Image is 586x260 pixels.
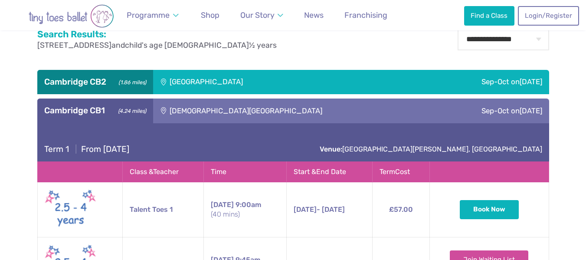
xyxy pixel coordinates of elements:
[294,205,317,214] span: [DATE]
[300,6,327,25] a: News
[153,70,377,94] div: [GEOGRAPHIC_DATA]
[123,6,183,25] a: Programme
[464,6,514,25] a: Find a Class
[520,77,542,86] span: [DATE]
[71,144,81,154] span: |
[304,10,324,20] span: News
[115,77,146,86] small: (1.86 miles)
[44,144,69,154] span: Term 1
[122,182,203,237] td: Talent Toes 1
[320,145,542,153] a: Venue:[GEOGRAPHIC_DATA][PERSON_NAME], [GEOGRAPHIC_DATA]
[37,40,277,51] p: and
[197,6,223,25] a: Shop
[320,145,342,153] strong: Venue:
[372,182,429,237] td: £57.00
[520,106,542,115] span: [DATE]
[460,200,519,219] button: Book Now
[294,205,345,214] span: - [DATE]
[125,41,277,49] span: child's age [DEMOGRAPHIC_DATA]½ years
[236,6,288,25] a: Our Story
[344,10,387,20] span: Franchising
[211,210,279,219] small: (40 mins)
[153,99,431,123] div: [DEMOGRAPHIC_DATA][GEOGRAPHIC_DATA]
[518,6,579,25] a: Login/Register
[340,6,391,25] a: Franchising
[240,10,275,20] span: Our Story
[287,161,373,182] th: Start & End Date
[10,4,132,28] img: tiny toes ballet
[127,10,170,20] span: Programme
[37,29,277,40] h2: Search Results:
[204,161,287,182] th: Time
[44,105,146,116] h3: Cambridge CB1
[431,99,549,123] div: Sep-Oct on
[44,77,146,87] h3: Cambridge CB2
[377,70,549,94] div: Sep-Oct on
[37,41,111,49] span: [STREET_ADDRESS]
[211,201,234,209] span: [DATE]
[204,182,287,237] td: 9:00am
[45,188,97,232] img: Talent toes New (May 2025)
[201,10,219,20] span: Shop
[122,161,203,182] th: Class & Teacher
[115,105,146,115] small: (4.24 miles)
[44,144,129,155] h4: From [DATE]
[372,161,429,182] th: Term Cost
